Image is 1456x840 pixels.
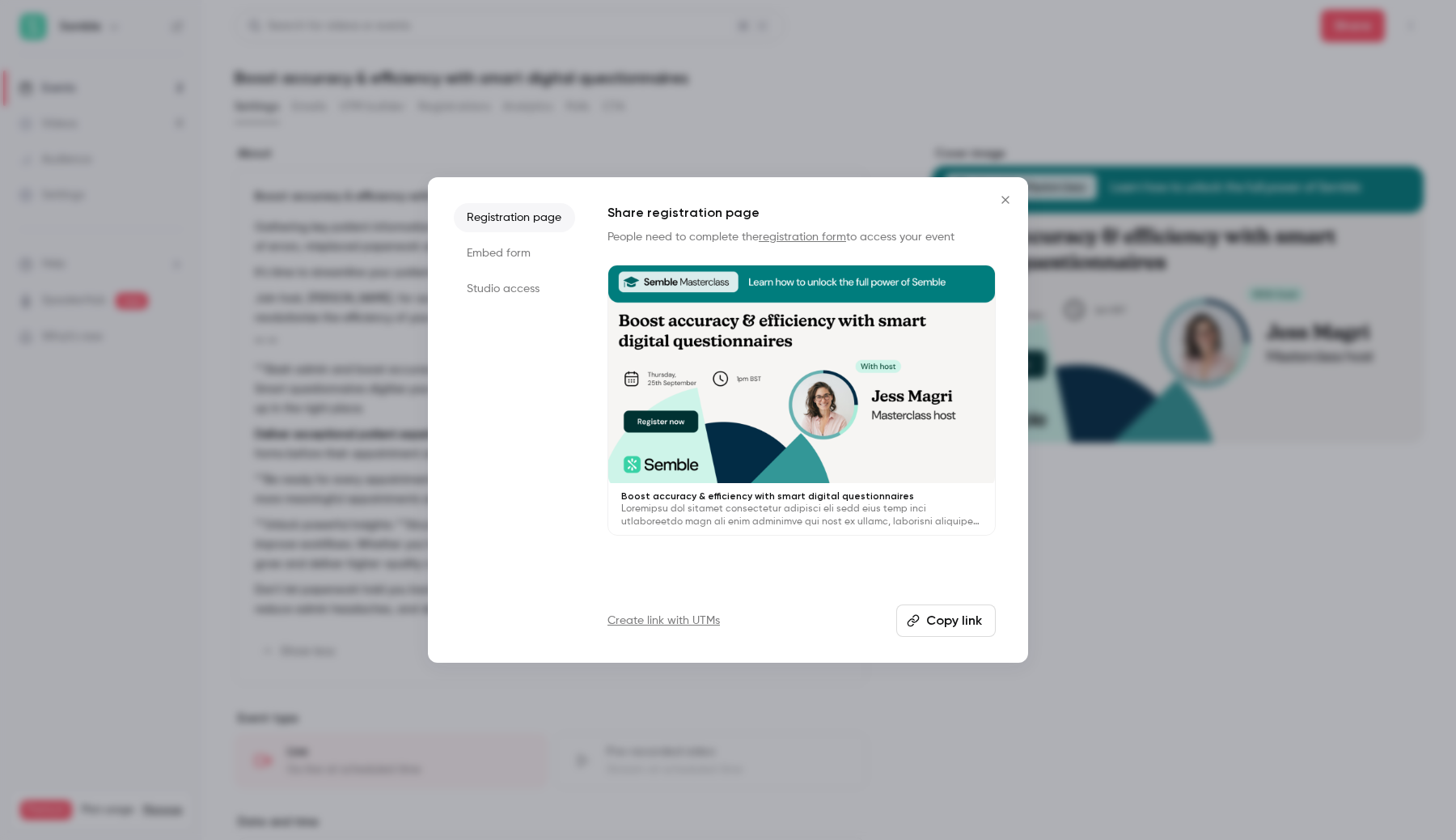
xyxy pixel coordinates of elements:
[454,239,575,268] li: Embed form
[607,613,720,629] a: Create link with UTMs
[621,490,982,503] p: Boost accuracy & efficiency with smart digital questionnaires
[759,231,846,243] a: registration form
[454,203,575,232] li: Registration page
[607,229,996,245] p: People need to complete the to access your event
[454,274,575,303] li: Studio access
[621,503,982,528] p: Loremipsu dol sitamet consectetur adipisci eli sedd eius temp inci utlaboreetdo magn ali enim adm...
[607,265,996,536] a: Boost accuracy & efficiency with smart digital questionnairesLoremipsu dol sitamet consectetur ad...
[607,203,996,223] h1: Share registration page
[896,605,996,637] button: Copy link
[989,184,1022,216] button: Close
